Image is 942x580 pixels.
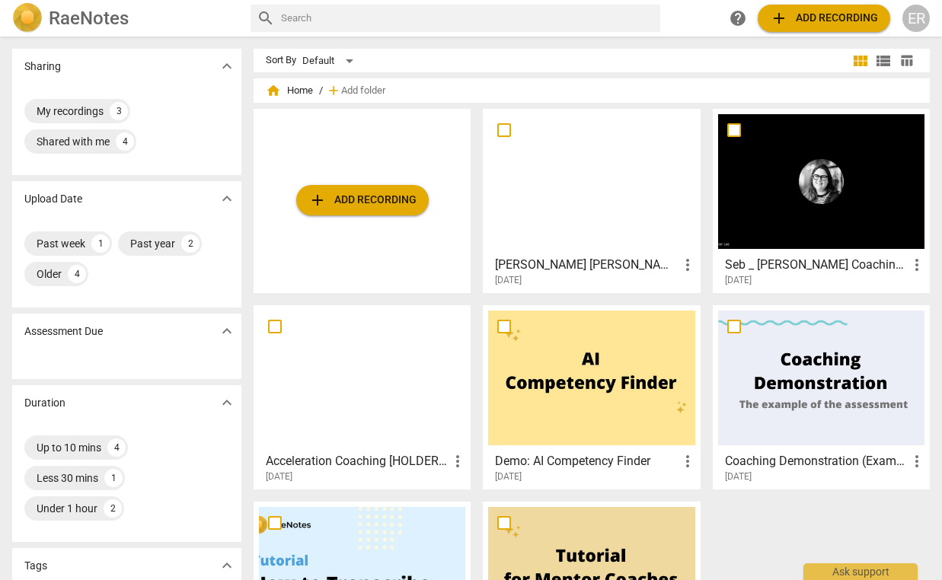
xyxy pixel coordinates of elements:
[874,52,893,70] span: view_list
[218,322,236,340] span: expand_more
[257,9,275,27] span: search
[216,187,238,210] button: Show more
[218,394,236,412] span: expand_more
[902,5,930,32] button: ER
[724,5,752,32] a: Help
[281,6,654,30] input: Search
[849,49,872,72] button: Tile view
[37,501,97,516] div: Under 1 hour
[495,470,522,483] span: [DATE]
[725,256,908,274] h3: Seb _ Ellie Coaching - 2025_07_25 10_58 BST – Recording
[24,59,61,75] p: Sharing
[24,558,47,574] p: Tags
[266,452,449,470] h3: Acceleration Coaching [HOLDER] - 2025_05_21 10_29 BST - Recording
[899,53,914,68] span: table_chart
[803,563,918,580] div: Ask support
[24,395,65,411] p: Duration
[266,470,292,483] span: [DATE]
[770,9,878,27] span: Add recording
[12,3,238,33] a: LogoRaeNotes
[107,438,126,457] div: 4
[37,440,101,455] div: Up to 10 mins
[218,556,236,575] span: expand_more
[326,83,341,98] span: add
[181,234,200,253] div: 2
[266,55,296,66] div: Sort By
[24,323,103,339] p: Assessment Due
[110,102,128,120] div: 3
[718,114,924,286] a: Seb _ [PERSON_NAME] Coaching - 2025_07_25 10_58 BST – Recording[DATE]
[725,274,752,287] span: [DATE]
[908,452,926,470] span: more_vert
[872,49,895,72] button: List view
[259,311,465,483] a: Acceleration Coaching [HOLDER] - 2025_05_21 10_29 BST - Recording[DATE]
[495,274,522,287] span: [DATE]
[37,470,98,486] div: Less 30 mins
[308,191,417,209] span: Add recording
[770,9,788,27] span: add
[104,469,123,487] div: 1
[725,452,908,470] h3: Coaching Demonstration (Example)
[37,266,62,282] div: Older
[218,190,236,208] span: expand_more
[24,191,82,207] p: Upload Date
[758,5,890,32] button: Upload
[216,320,238,343] button: Show more
[266,83,313,98] span: Home
[104,499,122,518] div: 2
[296,185,429,215] button: Upload
[718,311,924,483] a: Coaching Demonstration (Example)[DATE]
[851,52,870,70] span: view_module
[116,132,134,151] div: 4
[725,470,752,483] span: [DATE]
[37,236,85,251] div: Past week
[495,256,678,274] h3: David _ Ellie Mini Coaching Session _) - 2025_08_01 13_00 BST – Recording
[341,85,385,97] span: Add folder
[216,554,238,577] button: Show more
[266,83,281,98] span: home
[216,55,238,78] button: Show more
[729,9,747,27] span: help
[68,265,86,283] div: 4
[449,452,467,470] span: more_vert
[37,134,110,149] div: Shared with me
[679,452,697,470] span: more_vert
[302,49,359,73] div: Default
[895,49,918,72] button: Table view
[49,8,129,29] h2: RaeNotes
[218,57,236,75] span: expand_more
[216,391,238,414] button: Show more
[130,236,175,251] div: Past year
[679,256,697,274] span: more_vert
[91,234,110,253] div: 1
[495,452,678,470] h3: Demo: AI Competency Finder
[908,256,926,274] span: more_vert
[319,85,323,97] span: /
[37,104,104,119] div: My recordings
[308,191,327,209] span: add
[488,311,695,483] a: Demo: AI Competency Finder[DATE]
[12,3,43,33] img: Logo
[488,114,695,286] a: [PERSON_NAME] [PERSON_NAME] Mini Coaching Session _) - 2025_08_01 13_00 BST – Recording[DATE]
